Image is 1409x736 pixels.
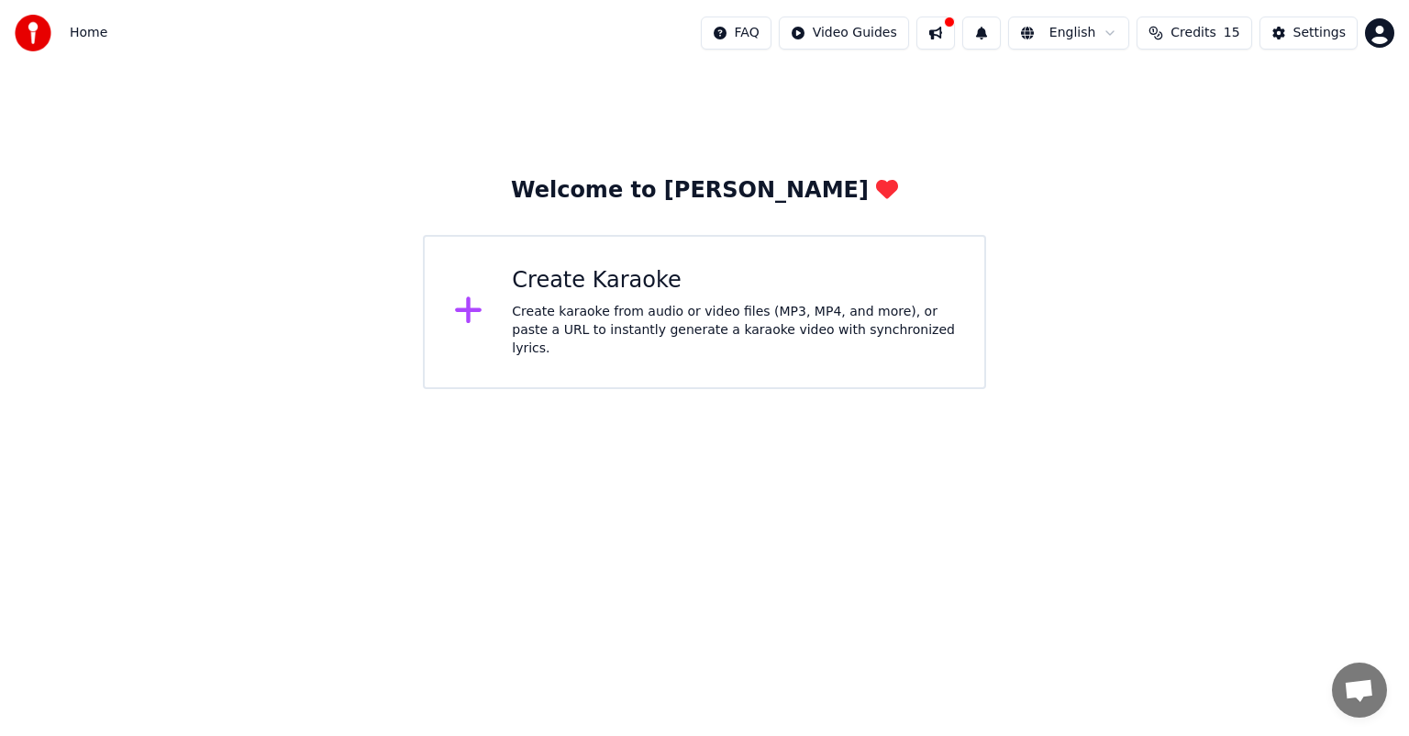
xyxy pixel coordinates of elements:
span: Credits [1170,24,1215,42]
span: Home [70,24,107,42]
div: Welcome to [PERSON_NAME] [511,176,898,206]
div: Settings [1293,24,1346,42]
div: Open chat [1332,663,1387,718]
nav: breadcrumb [70,24,107,42]
div: Create karaoke from audio or video files (MP3, MP4, and more), or paste a URL to instantly genera... [512,303,955,358]
div: Create Karaoke [512,266,955,296]
button: FAQ [701,17,771,50]
button: Settings [1259,17,1358,50]
button: Video Guides [779,17,909,50]
span: 15 [1224,24,1240,42]
button: Credits15 [1137,17,1251,50]
img: youka [15,15,51,51]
